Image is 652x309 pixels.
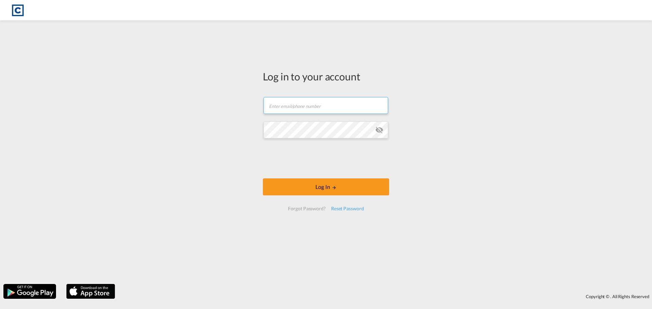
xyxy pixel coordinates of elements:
[263,178,389,195] button: LOGIN
[264,97,388,114] input: Enter email/phone number
[274,145,378,172] iframe: reCAPTCHA
[285,202,328,215] div: Forgot Password?
[66,283,116,300] img: apple.png
[375,126,383,134] md-icon: icon-eye-off
[119,291,652,302] div: Copyright © . All Rights Reserved
[263,69,389,83] div: Log in to your account
[328,202,367,215] div: Reset Password
[3,283,57,300] img: google.png
[10,3,25,18] img: 1fdb9190129311efbfaf67cbb4249bed.jpeg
